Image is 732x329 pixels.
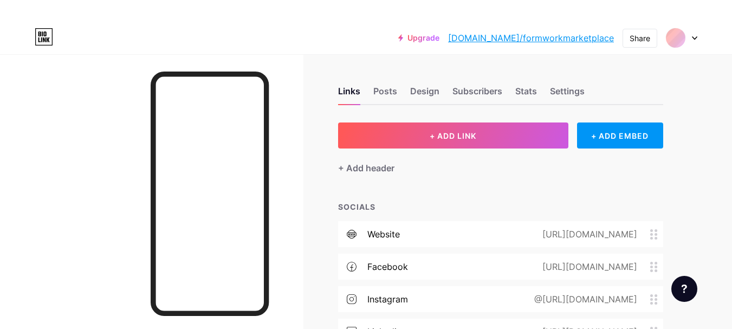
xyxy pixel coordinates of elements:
div: + ADD EMBED [577,122,663,149]
div: Share [630,33,650,44]
div: + Add header [338,162,394,175]
div: instagram [367,293,408,306]
div: @[URL][DOMAIN_NAME] [517,293,650,306]
div: SOCIALS [338,201,663,212]
div: [URL][DOMAIN_NAME] [525,260,650,273]
div: Design [410,85,439,104]
a: [DOMAIN_NAME]/formworkmarketplace [448,31,614,44]
span: + ADD LINK [430,131,476,140]
div: Settings [550,85,585,104]
div: facebook [367,260,408,273]
div: Subscribers [452,85,502,104]
div: Posts [373,85,397,104]
div: website [367,228,400,241]
a: Upgrade [398,34,439,42]
div: Stats [515,85,537,104]
button: + ADD LINK [338,122,568,149]
div: [URL][DOMAIN_NAME] [525,228,650,241]
div: Links [338,85,360,104]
